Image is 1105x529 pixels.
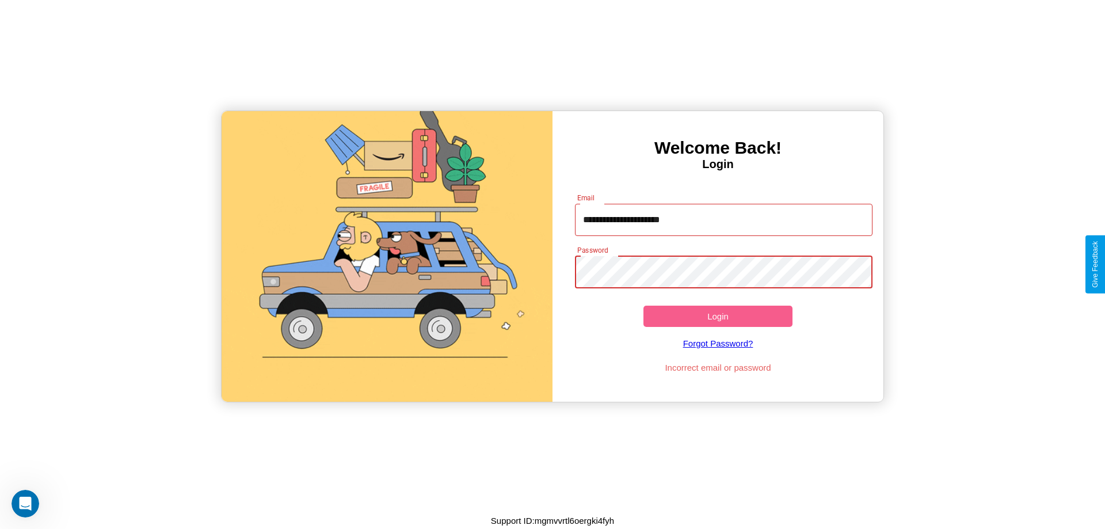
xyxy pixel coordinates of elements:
h4: Login [552,158,883,171]
label: Password [577,245,608,255]
label: Email [577,193,595,203]
h3: Welcome Back! [552,138,883,158]
div: Give Feedback [1091,241,1099,288]
a: Forgot Password? [569,327,867,360]
img: gif [222,111,552,402]
iframe: Intercom live chat [12,490,39,517]
p: Support ID: mgmvvrtl6oergki4fyh [491,513,614,528]
p: Incorrect email or password [569,360,867,375]
button: Login [643,306,792,327]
